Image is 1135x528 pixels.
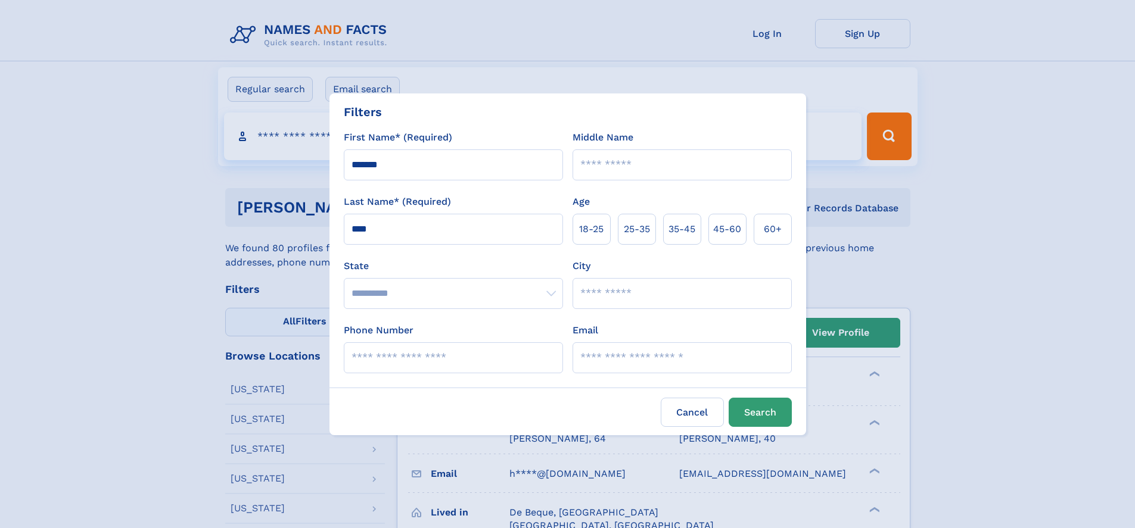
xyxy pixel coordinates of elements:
[573,195,590,209] label: Age
[573,259,590,273] label: City
[573,130,633,145] label: Middle Name
[668,222,695,236] span: 35‑45
[344,259,563,273] label: State
[344,103,382,121] div: Filters
[661,398,724,427] label: Cancel
[624,222,650,236] span: 25‑35
[764,222,782,236] span: 60+
[713,222,741,236] span: 45‑60
[344,130,452,145] label: First Name* (Required)
[729,398,792,427] button: Search
[579,222,604,236] span: 18‑25
[344,323,413,338] label: Phone Number
[344,195,451,209] label: Last Name* (Required)
[573,323,598,338] label: Email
